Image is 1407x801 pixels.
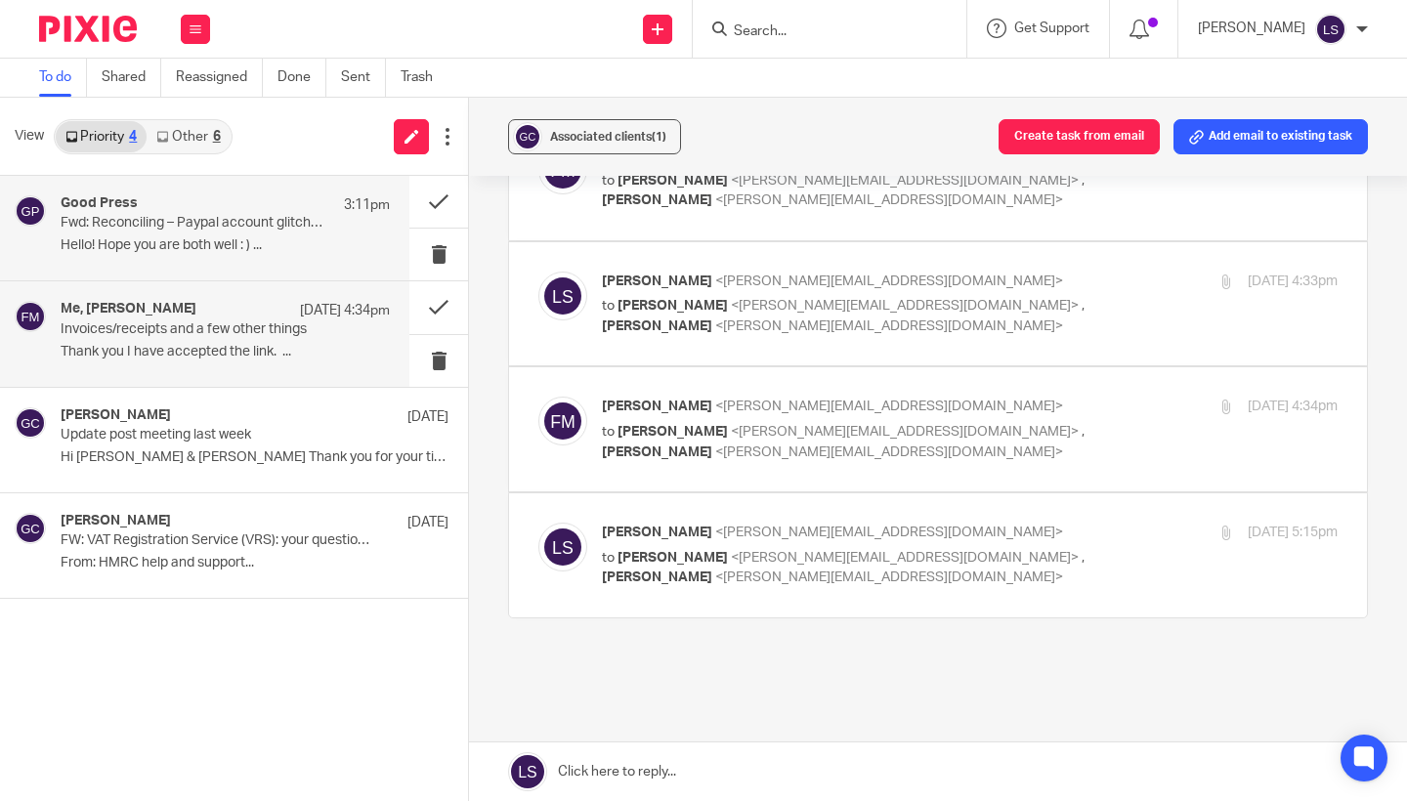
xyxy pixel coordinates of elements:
[61,407,171,424] h4: [PERSON_NAME]
[1315,14,1346,45] img: svg%3E
[538,523,587,571] img: svg%3E
[1014,21,1089,35] span: Get Support
[731,299,1079,313] span: <[PERSON_NAME][EMAIL_ADDRESS][DOMAIN_NAME]>
[602,274,712,288] span: [PERSON_NAME]
[15,301,46,332] img: svg%3E
[602,319,712,333] span: [PERSON_NAME]
[731,425,1079,439] span: <[PERSON_NAME][EMAIL_ADDRESS][DOMAIN_NAME]>
[715,570,1063,584] span: <[PERSON_NAME][EMAIL_ADDRESS][DOMAIN_NAME]>
[550,131,666,143] span: Associated clients
[61,237,390,254] p: Hello! Hope you are both well : ) ...
[731,174,1079,188] span: <[PERSON_NAME][EMAIL_ADDRESS][DOMAIN_NAME]>
[1248,397,1338,417] p: [DATE] 4:34pm
[513,122,542,151] img: svg%3E
[602,551,615,565] span: to
[102,59,161,97] a: Shared
[61,427,371,443] p: Update post meeting last week
[1082,551,1085,565] span: ,
[15,513,46,544] img: svg%3E
[213,130,221,144] div: 6
[61,555,448,571] p: From: HMRC help and support...
[147,121,230,152] a: Other6
[538,272,587,320] img: svg%3E
[61,532,371,549] p: FW: VAT Registration Service (VRS): your questions answered
[61,301,196,317] h4: Me, [PERSON_NAME]
[1198,19,1305,38] p: [PERSON_NAME]
[508,119,681,154] button: Associated clients(1)
[39,59,87,97] a: To do
[732,23,908,41] input: Search
[715,445,1063,459] span: <[PERSON_NAME][EMAIL_ADDRESS][DOMAIN_NAME]>
[618,551,728,565] span: [PERSON_NAME]
[715,526,1063,539] span: <[PERSON_NAME][EMAIL_ADDRESS][DOMAIN_NAME]>
[39,16,137,42] img: Pixie
[731,551,1079,565] span: <[PERSON_NAME][EMAIL_ADDRESS][DOMAIN_NAME]>
[277,59,326,97] a: Done
[602,526,712,539] span: [PERSON_NAME]
[602,425,615,439] span: to
[15,126,44,147] span: View
[1082,425,1085,439] span: ,
[401,59,448,97] a: Trash
[56,121,147,152] a: Priority4
[1248,523,1338,543] p: [DATE] 5:15pm
[602,299,615,313] span: to
[61,344,390,360] p: Thank you I have accepted the link. ...
[1082,174,1085,188] span: ,
[129,130,137,144] div: 4
[618,425,728,439] span: [PERSON_NAME]
[618,174,728,188] span: [PERSON_NAME]
[176,59,263,97] a: Reassigned
[538,397,587,445] img: svg%3E
[602,400,712,413] span: [PERSON_NAME]
[715,319,1063,333] span: <[PERSON_NAME][EMAIL_ADDRESS][DOMAIN_NAME]>
[1248,272,1338,292] p: [DATE] 4:33pm
[61,215,324,232] p: Fwd: Reconciling – Paypal account glitches and Bank account Q's
[652,131,666,143] span: (1)
[341,59,386,97] a: Sent
[61,513,171,529] h4: [PERSON_NAME]
[715,193,1063,207] span: <[PERSON_NAME][EMAIL_ADDRESS][DOMAIN_NAME]>
[999,119,1160,154] button: Create task from email
[300,301,390,320] p: [DATE] 4:34pm
[602,174,615,188] span: to
[61,449,448,466] p: Hi [PERSON_NAME] & [PERSON_NAME] Thank you for your time on...
[61,195,138,212] h4: Good Press
[602,570,712,584] span: [PERSON_NAME]
[15,407,46,439] img: svg%3E
[407,407,448,427] p: [DATE]
[715,400,1063,413] span: <[PERSON_NAME][EMAIL_ADDRESS][DOMAIN_NAME]>
[1173,119,1368,154] button: Add email to existing task
[344,195,390,215] p: 3:11pm
[61,321,324,338] p: Invoices/receipts and a few other things
[602,193,712,207] span: [PERSON_NAME]
[407,513,448,532] p: [DATE]
[602,445,712,459] span: [PERSON_NAME]
[1082,299,1085,313] span: ,
[715,274,1063,288] span: <[PERSON_NAME][EMAIL_ADDRESS][DOMAIN_NAME]>
[618,299,728,313] span: [PERSON_NAME]
[15,195,46,227] img: svg%3E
